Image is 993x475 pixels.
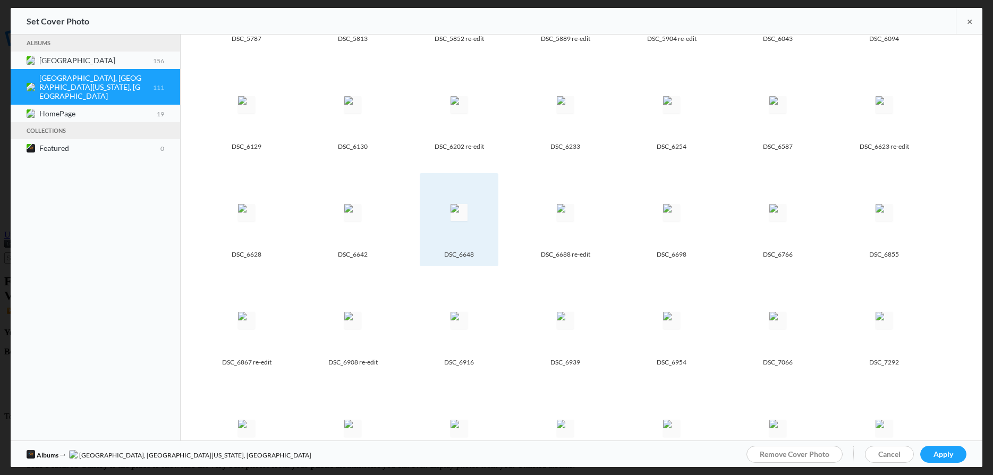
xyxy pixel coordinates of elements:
img: DSC_6698 [663,204,680,221]
div: DSC_6130 [335,142,370,151]
img: DSC_6916 [451,312,468,329]
img: DSC_7727 [451,420,468,437]
div: DSC_6587 [760,142,795,151]
div: DSC_6867 re-edit [219,358,274,367]
a: undefinedAlbums [27,451,58,459]
div: Set Cover Photo [27,8,89,35]
div: DSC_7066 [760,358,795,367]
div: DSC_6954 [654,358,689,367]
img: undefined [27,450,35,459]
img: DSC_7292 [876,312,893,329]
a: Collections [27,125,164,136]
div: DSC_5813 [335,34,370,44]
div: DSC_6202 re-edit [432,142,487,151]
div: DSC_6129 [229,142,264,151]
div: DSC_5787 [229,34,264,44]
a: Albums [27,38,164,48]
div: DSC_6094 [867,34,902,44]
div: DSC_6698 [654,250,689,259]
div: DSC_6855 [867,250,902,259]
img: DSC_6855 [876,204,893,221]
img: DSC_6202 re-edit [451,96,468,113]
a: × [956,8,982,34]
img: DSC_6642 [344,204,361,221]
img: DSC_7303 [238,420,255,437]
img: DSC_8141 [663,420,680,437]
span: Apply [933,449,953,459]
img: DSC_6130 [344,96,361,113]
div: DSC_6766 [760,250,795,259]
a: Cancel [865,446,914,463]
img: DSC_6129 [238,96,255,113]
img: DSC_8182 [769,420,786,437]
div: DSC_6233 [548,142,583,151]
span: 156 [153,56,164,64]
img: DSC_6954 [663,312,680,329]
img: DSC_6587 [769,96,786,113]
div: DSC_6623 re-edit [857,142,912,151]
img: DSC_6623 re-edit [876,96,893,113]
span: Cancel [878,449,901,459]
img: DSC_6908 re-edit [344,312,361,329]
img: DSC_7309 [344,420,361,437]
a: [GEOGRAPHIC_DATA]156 [11,52,180,69]
img: DSC_6939 [557,312,574,329]
b: Featured [39,143,164,152]
div: DSC_7292 [867,358,902,367]
b: [GEOGRAPHIC_DATA] [39,56,164,65]
div: DSC_6688 re-edit [538,250,593,259]
img: DSC_6766 [769,204,786,221]
b: HomePage [39,109,164,118]
div: DSC_6908 re-edit [326,358,380,367]
div: DSC_5904 re-edit [644,34,699,44]
div: DSC_6043 [760,34,795,44]
div: DSC_5889 re-edit [538,34,593,44]
img: DSC_6648 [451,204,468,221]
div: DSC_6628 [229,250,264,259]
img: DSC_7742 [557,420,574,437]
span: 111 [153,83,164,91]
b: [GEOGRAPHIC_DATA], [GEOGRAPHIC_DATA][US_STATE], [GEOGRAPHIC_DATA] [39,73,164,100]
span: 19 [157,109,164,117]
span: 0 [160,144,164,152]
a: Featured0 [11,139,180,157]
img: DSC_6628 [238,204,255,221]
img: DSC_6233 [557,96,574,113]
div: DSC_6916 [442,358,477,367]
div: DSC_6642 [335,250,370,259]
a: [GEOGRAPHIC_DATA], [GEOGRAPHIC_DATA][US_STATE], [GEOGRAPHIC_DATA]111 [11,69,180,105]
a: Apply [920,446,966,463]
div: DSC_6648 [442,250,477,259]
div: DSC_6254 [654,142,689,151]
img: DSC_6867 re-edit [238,312,255,329]
span: Remove Cover Photo [760,449,829,459]
img: DSC_7066 [769,312,786,329]
a: Remove Cover Photo [746,446,843,463]
img: DSC_6688 re-edit [557,204,574,221]
a: HomePage19 [11,105,180,122]
span: Albums [37,451,58,459]
div: DSC_5852 re-edit [432,34,487,44]
div: DSC_6939 [548,358,583,367]
img: DSC_8201 [876,420,893,437]
span: → [58,449,69,459]
img: DSC_6254 [663,96,680,113]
